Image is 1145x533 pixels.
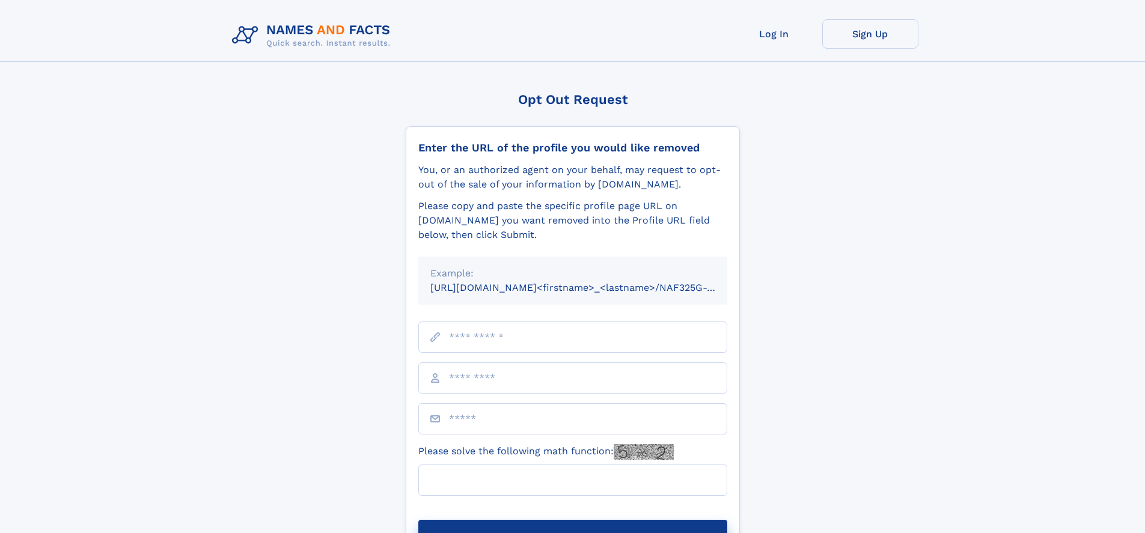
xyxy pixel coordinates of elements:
[430,266,715,281] div: Example:
[418,444,674,460] label: Please solve the following math function:
[418,163,727,192] div: You, or an authorized agent on your behalf, may request to opt-out of the sale of your informatio...
[406,92,740,107] div: Opt Out Request
[418,199,727,242] div: Please copy and paste the specific profile page URL on [DOMAIN_NAME] you want removed into the Pr...
[430,282,750,293] small: [URL][DOMAIN_NAME]<firstname>_<lastname>/NAF325G-xxxxxxxx
[822,19,918,49] a: Sign Up
[726,19,822,49] a: Log In
[227,19,400,52] img: Logo Names and Facts
[418,141,727,154] div: Enter the URL of the profile you would like removed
